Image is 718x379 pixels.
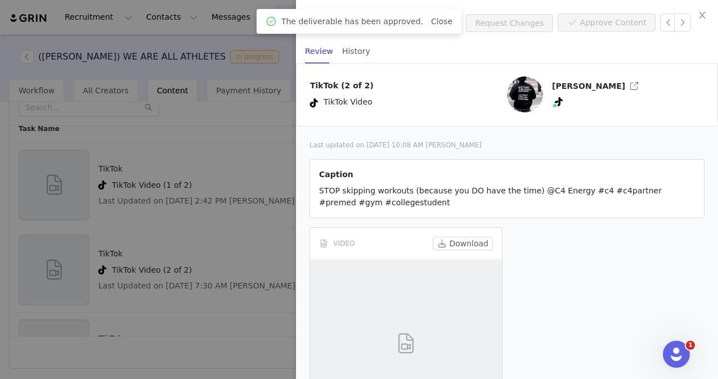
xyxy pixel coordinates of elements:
div: Last updated on [DATE] 10:08 AM [PERSON_NAME] [309,140,704,150]
a: Close [431,17,452,26]
span: 1 [686,341,695,350]
iframe: Intercom live chat [663,341,690,368]
span: STOP skipping workouts (because you DO have the time) @C4 Energy #c4 #c4partner #premed #gym #col... [319,186,662,207]
span: VIDEO [334,238,355,249]
button: Download [433,237,493,250]
img: ad320b75-5467-4660-93ac-d45051ccdc8f.jpg [507,76,543,112]
span: TikTok Video [324,96,373,110]
p: Caption [319,169,695,181]
span: The deliverable has been approved. [281,16,423,28]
